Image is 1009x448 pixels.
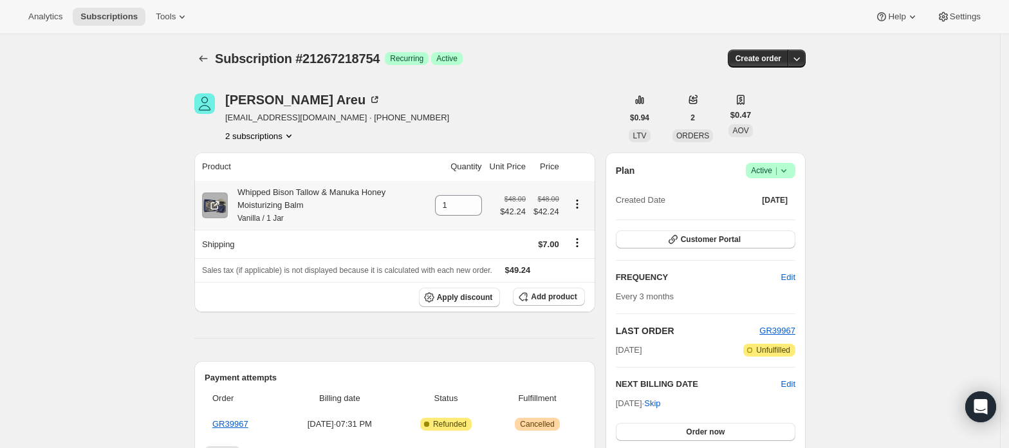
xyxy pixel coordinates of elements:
img: product img [202,192,228,218]
button: Tools [148,8,196,26]
span: Edit [781,271,795,284]
th: Order [205,384,281,413]
span: Sales tax (if applicable) is not displayed because it is calculated with each new order. [202,266,492,275]
button: Edit [773,267,803,288]
span: Rene Areu [194,93,215,114]
h2: Payment attempts [205,371,585,384]
button: Product actions [567,197,588,211]
div: [PERSON_NAME] Areu [225,93,381,106]
div: Open Intercom Messenger [965,391,996,422]
span: Recurring [390,53,423,64]
span: $0.94 [630,113,649,123]
span: Analytics [28,12,62,22]
span: Add product [531,292,577,302]
button: Settings [929,8,988,26]
th: Quantity [431,153,486,181]
span: Active [436,53,458,64]
button: Customer Portal [616,230,795,248]
span: Skip [644,397,660,410]
span: Every 3 months [616,292,674,301]
button: [DATE] [754,191,795,209]
h2: NEXT BILLING DATE [616,378,781,391]
span: Status [402,392,490,405]
div: Whipped Bison Tallow & Manuka Honey Moisturizing Balm [228,186,427,225]
span: [DATE] · 07:31 PM [285,418,394,431]
span: AOV [732,126,748,135]
span: [DATE] [616,344,642,357]
a: GR39967 [212,419,248,429]
span: $49.24 [505,265,531,275]
span: Order now [686,427,725,437]
span: Customer Portal [681,234,741,245]
span: Cancelled [520,419,554,429]
span: Created Date [616,194,665,207]
th: Product [194,153,431,181]
small: Vanilla / 1 Jar [237,214,284,223]
span: $7.00 [538,239,559,249]
span: ORDERS [676,131,709,140]
span: Subscription #21267218754 [215,51,380,66]
span: [DATE] · [616,398,661,408]
span: $42.24 [500,205,526,218]
span: [DATE] [762,195,788,205]
button: 2 [683,109,703,127]
h2: LAST ORDER [616,324,760,337]
span: Billing date [285,392,394,405]
button: Subscriptions [73,8,145,26]
span: Unfulfilled [756,345,790,355]
span: $42.24 [533,205,559,218]
button: Analytics [21,8,70,26]
button: Order now [616,423,795,441]
span: $0.47 [730,109,752,122]
h2: Plan [616,164,635,177]
button: Create order [728,50,789,68]
a: GR39967 [759,326,795,335]
th: Price [530,153,563,181]
button: Shipping actions [567,236,588,250]
button: Edit [781,378,795,391]
button: Help [867,8,926,26]
span: Active [751,164,790,177]
span: Settings [950,12,981,22]
span: | [775,165,777,176]
small: $48.00 [504,195,526,203]
span: Help [888,12,905,22]
button: GR39967 [759,324,795,337]
small: $48.00 [538,195,559,203]
button: Skip [636,393,668,414]
button: Add product [513,288,584,306]
button: Subscriptions [194,50,212,68]
button: $0.94 [622,109,657,127]
span: Tools [156,12,176,22]
span: Subscriptions [80,12,138,22]
span: [EMAIL_ADDRESS][DOMAIN_NAME] · [PHONE_NUMBER] [225,111,449,124]
span: 2 [690,113,695,123]
span: Fulfillment [497,392,577,405]
span: Refunded [433,419,467,429]
button: Product actions [225,129,295,142]
button: Apply discount [419,288,501,307]
th: Unit Price [486,153,530,181]
th: Shipping [194,230,431,258]
span: Apply discount [437,292,493,303]
span: LTV [633,131,646,140]
span: Create order [736,53,781,64]
h2: FREQUENCY [616,271,781,284]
